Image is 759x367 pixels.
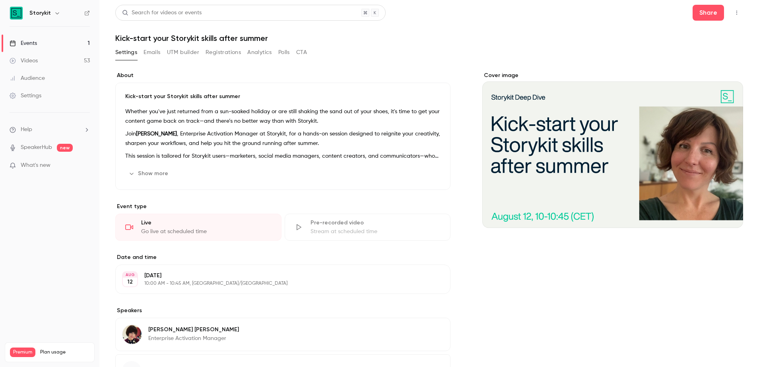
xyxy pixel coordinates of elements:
[115,253,450,261] label: Date and time
[57,144,73,152] span: new
[122,9,202,17] div: Search for videos or events
[144,46,160,59] button: Emails
[141,219,272,227] div: Live
[40,349,89,355] span: Plan usage
[247,46,272,59] button: Analytics
[311,228,441,236] div: Stream at scheduled time
[80,162,90,169] iframe: Noticeable Trigger
[115,33,743,43] h1: Kick-start your Storykit skills after summer
[125,107,441,126] p: Whether you've just returned from a sun-soaked holiday or are still shaking the sand out of your ...
[21,126,32,134] span: Help
[115,214,281,241] div: LiveGo live at scheduled time
[10,74,45,82] div: Audience
[125,167,173,180] button: Show more
[415,325,444,337] button: Edit
[125,93,441,100] p: Kick-start your Storykit skills after summer
[285,214,451,241] div: Pre-recorded videoStream at scheduled time
[115,307,450,315] label: Speakers
[482,71,743,79] label: Cover image
[29,9,51,17] h6: Storykit
[10,39,37,47] div: Events
[125,129,441,148] p: Join , Enterprise Activation Manager at Storykit, for a hands-on session designed to reignite you...
[167,46,199,59] button: UTM builder
[148,326,239,334] p: [PERSON_NAME] [PERSON_NAME]
[10,348,35,357] span: Premium
[123,272,137,278] div: AUG
[206,46,241,59] button: Registrations
[10,92,41,100] div: Settings
[693,5,724,21] button: Share
[73,358,78,363] span: 58
[278,46,290,59] button: Polls
[21,161,50,170] span: What's new
[10,7,23,19] img: Storykit
[127,278,133,286] p: 12
[311,219,441,227] div: Pre-recorded video
[144,280,408,287] p: 10:00 AM - 10:45 AM, [GEOGRAPHIC_DATA]/[GEOGRAPHIC_DATA]
[21,143,52,152] a: SpeakerHub
[115,318,450,351] div: Shane McPartland-Weise[PERSON_NAME] [PERSON_NAME]Enterprise Activation Manager
[115,46,137,59] button: Settings
[10,357,25,364] p: Videos
[73,357,89,364] p: / 150
[125,151,441,161] p: This session is tailored for Storykit users—marketers, social media managers, content creators, a...
[122,325,142,344] img: Shane McPartland-Weise
[115,71,450,79] label: About
[296,46,307,59] button: CTA
[482,71,743,228] section: Cover image
[141,228,272,236] div: Go live at scheduled time
[144,272,408,280] p: [DATE]
[136,131,177,137] strong: [PERSON_NAME]
[721,206,737,222] button: cover-image
[115,203,450,211] p: Event type
[10,57,38,65] div: Videos
[148,334,239,342] p: Enterprise Activation Manager
[10,126,90,134] li: help-dropdown-opener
